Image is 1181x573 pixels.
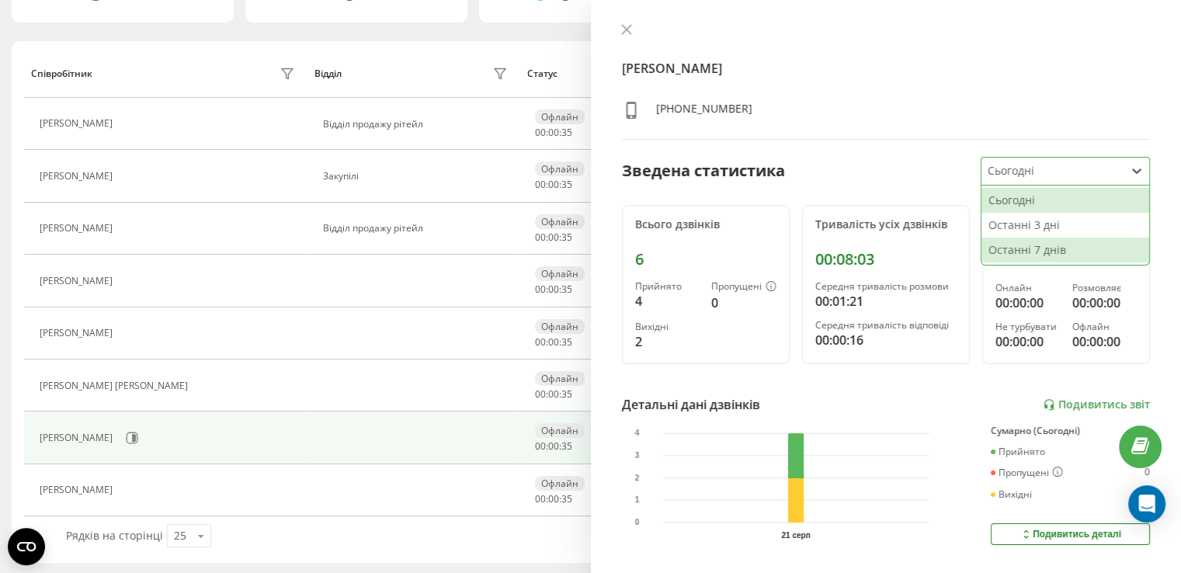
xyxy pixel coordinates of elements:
[981,238,1149,262] div: Останні 7 днів
[535,371,585,386] div: Офлайн
[40,223,116,234] div: [PERSON_NAME]
[8,528,45,565] button: Open CMP widget
[174,528,186,543] div: 25
[535,319,585,334] div: Офлайн
[535,492,546,505] span: 00
[323,119,512,130] div: Відділ продажу рітейл
[815,281,957,292] div: Середня тривалість розмови
[561,492,572,505] span: 35
[1128,485,1165,523] div: Open Intercom Messenger
[40,328,116,339] div: [PERSON_NAME]
[548,439,559,453] span: 00
[634,519,639,527] text: 0
[535,439,546,453] span: 00
[40,432,116,443] div: [PERSON_NAME]
[535,283,546,296] span: 00
[323,171,512,182] div: Закупілі
[527,68,558,79] div: Статус
[815,218,957,231] div: Тривалість усіх дзвінків
[1072,332,1137,351] div: 00:00:00
[815,250,957,269] div: 00:08:03
[535,387,546,401] span: 00
[535,494,572,505] div: : :
[622,159,785,182] div: Зведена статистика
[1072,293,1137,312] div: 00:00:00
[635,218,776,231] div: Всього дзвінків
[535,214,585,229] div: Офлайн
[1145,467,1150,479] div: 0
[561,335,572,349] span: 35
[1072,283,1137,293] div: Розмовляє
[1019,528,1121,540] div: Подивитись деталі
[634,451,639,460] text: 3
[561,283,572,296] span: 35
[535,423,585,438] div: Офлайн
[815,320,957,331] div: Середня тривалість відповіді
[535,231,546,244] span: 00
[535,126,546,139] span: 00
[40,484,116,495] div: [PERSON_NAME]
[635,321,699,332] div: Вихідні
[711,281,776,293] div: Пропущені
[561,231,572,244] span: 35
[535,127,572,138] div: : :
[622,395,760,414] div: Детальні дані дзвінків
[995,332,1060,351] div: 00:00:00
[548,283,559,296] span: 00
[535,109,585,124] div: Офлайн
[535,179,572,190] div: : :
[991,446,1045,457] div: Прийнято
[535,284,572,295] div: : :
[535,389,572,400] div: : :
[981,188,1149,213] div: Сьогодні
[711,293,776,312] div: 0
[535,441,572,452] div: : :
[991,425,1150,436] div: Сумарно (Сьогодні)
[815,331,957,349] div: 00:00:16
[991,523,1150,545] button: Подивитись деталі
[781,531,810,540] text: 21 серп
[635,332,699,351] div: 2
[561,126,572,139] span: 35
[991,467,1063,479] div: Пропущені
[535,161,585,176] div: Офлайн
[40,380,192,391] div: [PERSON_NAME] [PERSON_NAME]
[635,250,776,269] div: 6
[815,292,957,311] div: 00:01:21
[535,476,585,491] div: Офлайн
[1043,398,1150,412] a: Подивитись звіт
[991,489,1032,500] div: Вихідні
[314,68,342,79] div: Відділ
[535,266,585,281] div: Офлайн
[634,429,639,438] text: 4
[1072,321,1137,332] div: Офлайн
[561,178,572,191] span: 35
[535,335,546,349] span: 00
[548,492,559,505] span: 00
[656,101,752,123] div: [PHONE_NUMBER]
[548,387,559,401] span: 00
[548,231,559,244] span: 00
[634,474,639,482] text: 2
[40,276,116,286] div: [PERSON_NAME]
[622,59,1151,78] h4: [PERSON_NAME]
[548,335,559,349] span: 00
[40,171,116,182] div: [PERSON_NAME]
[535,232,572,243] div: : :
[635,281,699,292] div: Прийнято
[31,68,92,79] div: Співробітник
[323,223,512,234] div: Відділ продажу рітейл
[66,528,163,543] span: Рядків на сторінці
[981,213,1149,238] div: Останні 3 дні
[548,178,559,191] span: 00
[634,496,639,505] text: 1
[548,126,559,139] span: 00
[561,439,572,453] span: 35
[561,387,572,401] span: 35
[995,283,1060,293] div: Онлайн
[40,118,116,129] div: [PERSON_NAME]
[535,178,546,191] span: 00
[995,321,1060,332] div: Не турбувати
[995,293,1060,312] div: 00:00:00
[535,337,572,348] div: : :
